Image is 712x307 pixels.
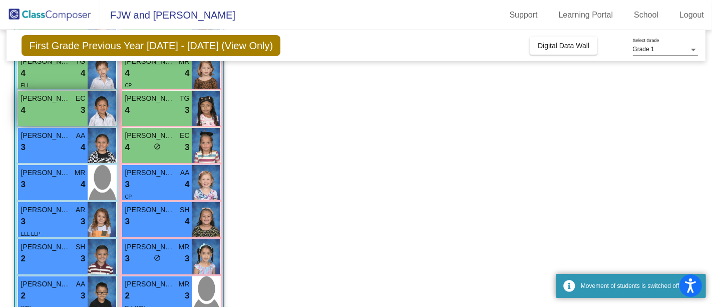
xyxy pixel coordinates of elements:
span: SH [180,205,189,215]
span: [PERSON_NAME] [125,205,175,215]
span: 4 [81,141,85,154]
span: 4 [185,215,189,228]
span: Digital Data Wall [538,42,589,50]
span: MR [75,168,86,178]
span: [PERSON_NAME] [21,279,71,289]
a: School [626,7,666,23]
span: 3 [185,289,189,302]
span: do_not_disturb_alt [154,143,161,150]
span: EC [180,130,189,141]
span: AR [76,205,85,215]
span: 3 [21,178,25,191]
span: 4 [125,141,129,154]
span: [PERSON_NAME] [21,242,71,252]
span: [PERSON_NAME] [125,56,175,67]
span: ELL [21,83,30,88]
span: MR [179,279,190,289]
span: SH [76,242,85,252]
span: [PERSON_NAME] [125,279,175,289]
span: 4 [125,67,129,80]
span: TG [76,56,85,67]
span: 2 [21,289,25,302]
span: 3 [81,104,85,117]
span: CP [125,83,132,88]
span: 3 [125,252,129,265]
span: EC [76,93,85,104]
span: 2 [125,289,129,302]
span: 2 [21,252,25,265]
span: Grade 1 [633,46,654,53]
span: CP [125,194,132,200]
span: 3 [81,215,85,228]
span: 3 [185,252,189,265]
span: do_not_disturb_alt [154,254,161,261]
span: [PERSON_NAME] [125,130,175,141]
span: [PERSON_NAME] [21,56,71,67]
span: 4 [185,67,189,80]
span: MR [179,242,190,252]
span: 3 [185,141,189,154]
a: Learning Portal [551,7,621,23]
span: AA [180,168,190,178]
span: 3 [21,215,25,228]
span: [PERSON_NAME] [125,242,175,252]
span: 4 [125,104,129,117]
span: 4 [21,104,25,117]
span: TG [180,93,189,104]
span: First Grade Previous Year [DATE] - [DATE] (View Only) [22,35,280,56]
span: AA [76,130,86,141]
span: MR [179,56,190,67]
span: 3 [125,178,129,191]
span: 4 [81,178,85,191]
span: 3 [81,252,85,265]
div: Movement of students is switched off [581,281,698,290]
span: FJW and [PERSON_NAME] [100,7,235,23]
span: [PERSON_NAME] [21,205,71,215]
span: 3 [81,289,85,302]
span: [PERSON_NAME] [21,130,71,141]
span: [PERSON_NAME] [125,168,175,178]
span: 4 [185,178,189,191]
span: ELL ELP [21,231,40,237]
button: Digital Data Wall [530,37,597,55]
a: Logout [671,7,712,23]
a: Support [502,7,546,23]
span: 4 [21,67,25,80]
span: [PERSON_NAME] [21,93,71,104]
span: 3 [21,141,25,154]
span: [PERSON_NAME] [21,168,71,178]
span: AA [76,279,86,289]
span: 4 [81,67,85,80]
span: 3 [125,215,129,228]
span: [PERSON_NAME] [125,93,175,104]
span: 3 [185,104,189,117]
